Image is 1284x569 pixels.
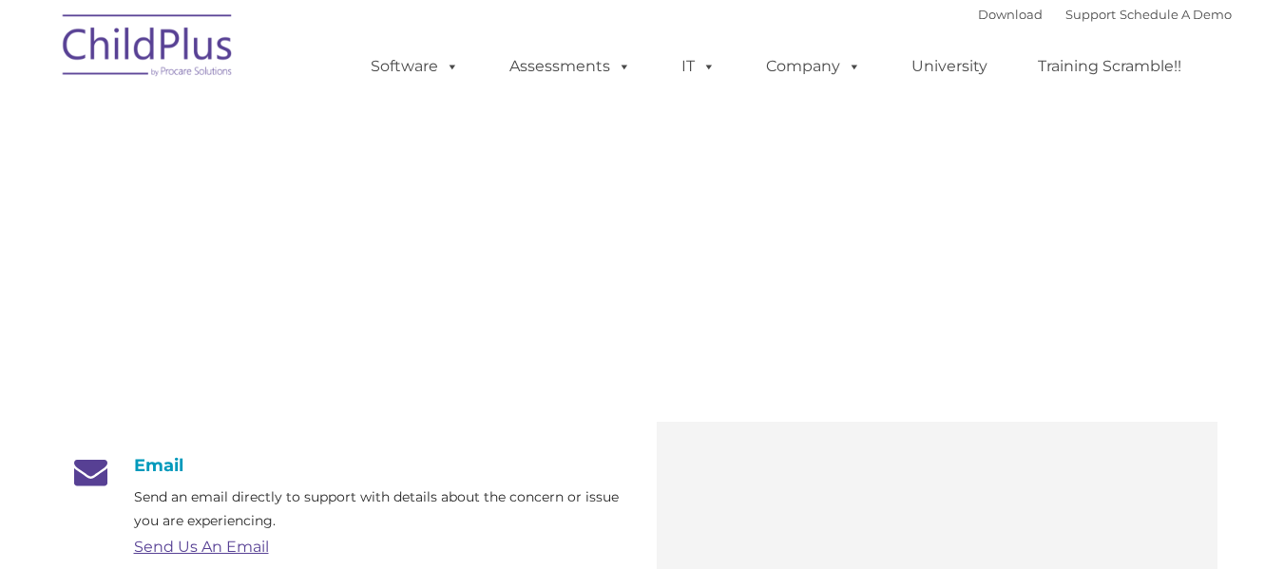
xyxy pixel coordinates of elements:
p: Send an email directly to support with details about the concern or issue you are experiencing. [134,485,628,533]
a: University [892,47,1006,85]
a: Training Scramble!! [1019,47,1200,85]
a: IT [662,47,735,85]
a: Software [352,47,478,85]
img: ChildPlus by Procare Solutions [53,1,243,96]
a: Assessments [490,47,650,85]
a: Support [1065,7,1116,22]
a: Send Us An Email [134,538,269,556]
a: Download [978,7,1043,22]
a: Schedule A Demo [1120,7,1232,22]
a: Company [747,47,880,85]
font: | [978,7,1232,22]
h4: Email [67,455,628,476]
